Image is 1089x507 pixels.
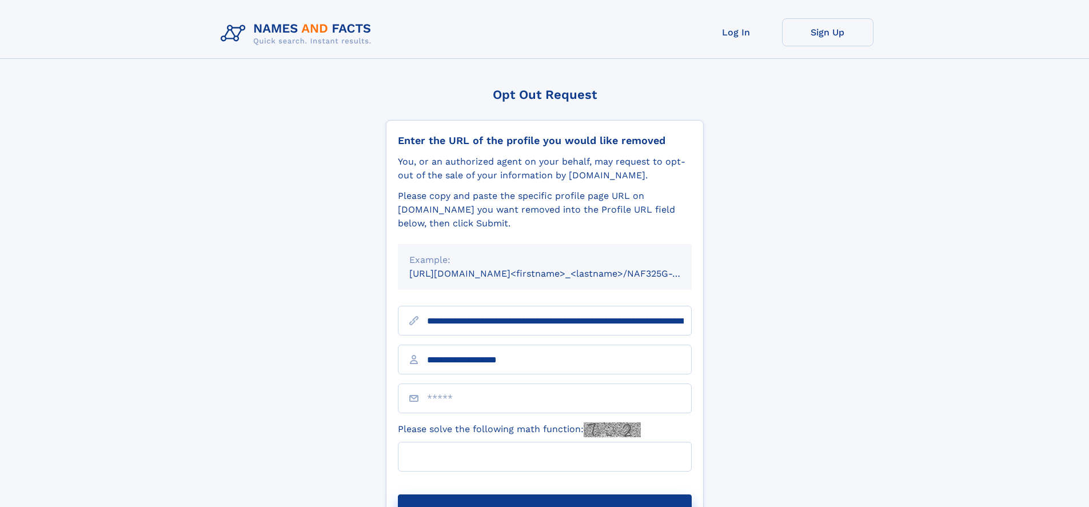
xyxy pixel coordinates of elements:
[782,18,873,46] a: Sign Up
[386,87,704,102] div: Opt Out Request
[409,253,680,267] div: Example:
[398,422,641,437] label: Please solve the following math function:
[409,268,713,279] small: [URL][DOMAIN_NAME]<firstname>_<lastname>/NAF325G-xxxxxxxx
[691,18,782,46] a: Log In
[398,134,692,147] div: Enter the URL of the profile you would like removed
[398,155,692,182] div: You, or an authorized agent on your behalf, may request to opt-out of the sale of your informatio...
[398,189,692,230] div: Please copy and paste the specific profile page URL on [DOMAIN_NAME] you want removed into the Pr...
[216,18,381,49] img: Logo Names and Facts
